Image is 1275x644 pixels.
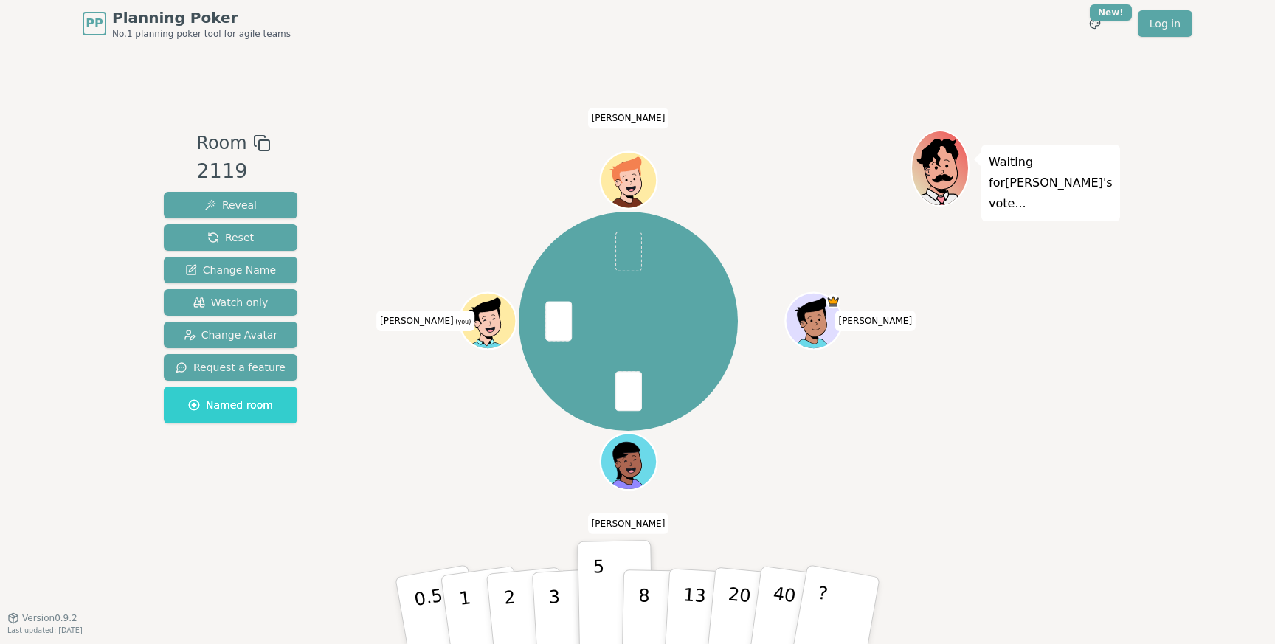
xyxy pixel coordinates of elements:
span: Version 0.9.2 [22,612,77,624]
span: Last updated: [DATE] [7,626,83,634]
span: Watch only [193,295,269,310]
span: Change Name [185,263,276,277]
a: PPPlanning PokerNo.1 planning poker tool for agile teams [83,7,291,40]
span: Planning Poker [112,7,291,28]
button: Reveal [164,192,297,218]
span: Request a feature [176,360,286,375]
button: Named room [164,387,297,423]
button: Change Name [164,257,297,283]
p: 5 [593,556,606,636]
span: Click to change your name [588,108,669,128]
button: Version0.9.2 [7,612,77,624]
span: Tomas is the host [826,294,840,308]
span: Click to change your name [376,311,474,331]
span: Click to change your name [588,513,669,534]
span: No.1 planning poker tool for agile teams [112,28,291,40]
p: Waiting for [PERSON_NAME] 's vote... [989,152,1113,214]
div: 2119 [196,156,270,187]
a: Log in [1138,10,1192,37]
button: Reset [164,224,297,251]
button: Request a feature [164,354,297,381]
span: (you) [454,319,471,325]
span: Reset [207,230,254,245]
span: Named room [188,398,273,412]
span: PP [86,15,103,32]
div: New! [1090,4,1132,21]
span: Change Avatar [184,328,278,342]
button: Change Avatar [164,322,297,348]
span: Click to change your name [835,311,916,331]
span: Reveal [204,198,257,212]
button: Click to change your avatar [461,294,514,347]
button: New! [1082,10,1108,37]
button: Watch only [164,289,297,316]
span: Room [196,130,246,156]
